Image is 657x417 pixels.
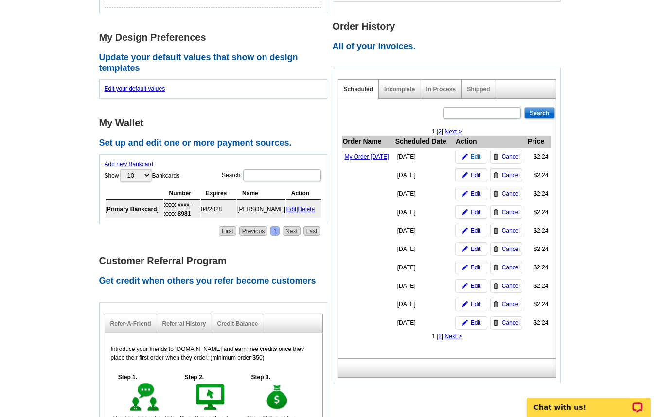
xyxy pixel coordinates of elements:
td: [DATE] [395,148,455,167]
span: Edit [471,282,481,290]
td: [DATE] [395,258,455,277]
a: Next > [445,333,462,340]
td: $2.24 [527,203,550,221]
span: Edit [471,208,481,217]
td: [DATE] [395,166,455,184]
img: pencil-icon.gif [462,209,468,215]
a: Incomplete [384,86,415,93]
td: $2.24 [527,314,550,332]
h2: Set up and edit one or more payment sources. [99,138,333,149]
p: Introduce your friends to [DOMAIN_NAME] and earn free credits once they place their first order w... [111,345,317,362]
span: Edit [471,152,481,161]
a: Edit [455,150,487,164]
h2: Update your default values that show on design templates [99,52,333,73]
td: [DATE] [395,295,455,314]
input: Search [524,107,554,119]
img: trashcan-icon.gif [493,283,499,289]
th: Number [164,187,200,200]
b: Primary Bankcard [107,206,157,213]
img: trashcan-icon.gif [493,172,499,178]
h1: Customer Referral Program [99,256,333,266]
td: [DATE] [395,277,455,295]
img: pencil-icon.gif [462,283,468,289]
span: Edit [471,318,481,327]
img: pencil-icon.gif [462,246,468,252]
a: Edit [455,224,487,237]
img: pencil-icon.gif [462,265,468,270]
a: Next [283,226,301,236]
a: Shipped [467,86,490,93]
a: Next > [445,128,462,135]
a: Edit [455,205,487,219]
td: $2.24 [527,148,550,167]
a: 1 [270,226,280,236]
span: Edit [471,245,481,253]
th: Name [237,187,285,200]
td: [DATE] [395,240,455,258]
a: Edit [455,279,487,293]
img: pencil-icon.gif [462,191,468,197]
span: Edit [471,263,481,272]
img: step-3.gif [261,382,294,414]
td: $2.24 [527,277,550,295]
a: Credit Balance [217,320,258,327]
span: Cancel [502,208,520,217]
img: trashcan-icon.gif [493,246,499,252]
span: Edit [471,189,481,198]
a: Last [303,226,320,236]
a: In Process [426,86,456,93]
td: [DATE] [395,184,455,203]
span: Cancel [502,226,520,235]
td: [DATE] [395,203,455,221]
img: trashcan-icon.gif [493,320,499,326]
img: step-1.gif [128,382,161,414]
h5: Step 2. [179,373,209,382]
a: Previous [239,226,268,236]
span: Cancel [502,318,520,327]
a: Edit your default values [105,85,165,92]
a: Refer-A-Friend [110,320,151,327]
img: trashcan-icon.gif [493,301,499,307]
th: Order Name [342,136,395,148]
a: Edit [286,206,297,213]
th: Action [455,136,527,148]
div: 1 | | [338,332,556,341]
a: Edit [455,316,487,330]
td: [DATE] [395,221,455,240]
td: 04/2028 [201,200,236,218]
a: Edit [455,261,487,274]
td: $2.24 [527,221,550,240]
div: 1 | | [338,127,556,136]
h1: My Wallet [99,118,333,128]
a: First [219,226,236,236]
img: trashcan-icon.gif [493,209,499,215]
a: Edit [455,168,487,182]
a: Edit [455,187,487,200]
a: 2 [438,333,442,340]
span: Cancel [502,189,520,198]
strong: 8981 [178,210,191,217]
a: Add new Bankcard [105,161,154,167]
img: step-2.gif [194,382,228,414]
td: xxxx-xxxx-xxxx- [164,200,200,218]
span: Cancel [502,300,520,309]
a: Delete [298,206,315,213]
td: $2.24 [527,166,550,184]
span: Cancel [502,245,520,253]
td: $2.24 [527,258,550,277]
span: Cancel [502,152,520,161]
h5: Step 3. [246,373,275,382]
img: trashcan-icon.gif [493,154,499,160]
select: ShowBankcards [120,169,151,182]
span: Cancel [502,171,520,180]
h1: My Design Preferences [99,33,333,43]
a: 2 [438,128,442,135]
iframe: LiveChat chat widget [520,386,657,417]
span: Edit [471,226,481,235]
a: Referral History [162,320,206,327]
th: Scheduled Date [395,136,455,148]
a: Scheduled [344,86,373,93]
span: Edit [471,171,481,180]
img: pencil-icon.gif [462,172,468,178]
